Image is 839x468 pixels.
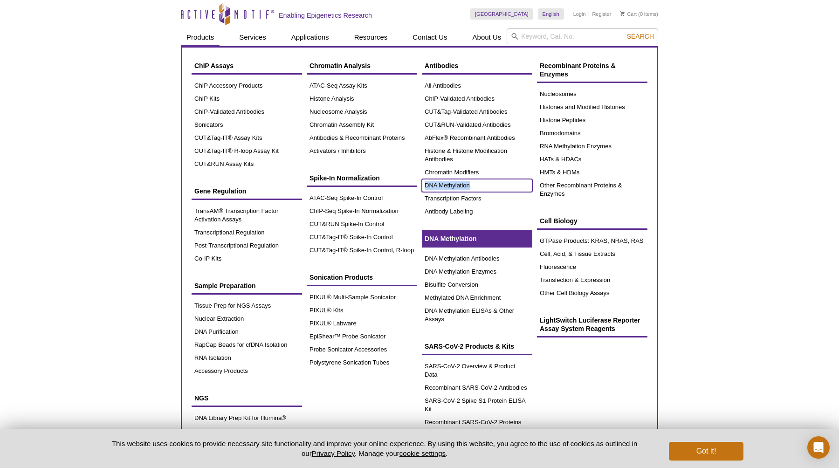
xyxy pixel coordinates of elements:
[422,92,532,105] a: ChIP-Validated Antibodies
[537,261,647,274] a: Fluorescence
[467,28,507,46] a: About Us
[425,343,514,350] span: SARS-CoV-2 Products & Kits
[192,239,302,252] a: Post-Transcriptional Regulation
[234,28,272,46] a: Services
[192,299,302,312] a: Tissue Prep for NGS Assays
[537,127,647,140] a: Bromodomains
[538,8,564,20] a: English
[620,11,637,17] a: Cart
[422,79,532,92] a: All Antibodies
[422,192,532,205] a: Transcription Factors
[422,179,532,192] a: DNA Methylation
[349,28,393,46] a: Resources
[192,338,302,351] a: RapCap Beads for cfDNA Isolation
[537,114,647,127] a: Histone Peptides
[425,62,458,69] span: Antibodies
[307,218,417,231] a: CUT&RUN Spike-In Control
[192,57,302,75] a: ChIP Assays
[537,153,647,166] a: HATs & HDACs
[309,62,371,69] span: Chromatin Analysis
[422,381,532,394] a: Recombinant SARS-CoV-2 Antibodies
[422,252,532,265] a: DNA Methylation Antibodies
[422,131,532,145] a: AbFlex® Recombinant Antibodies
[422,291,532,304] a: Methylated DNA Enrichment
[422,278,532,291] a: Bisulfite Conversion
[307,169,417,187] a: Spike-In Normalization
[537,248,647,261] a: Cell, Acid, & Tissue Extracts
[192,351,302,365] a: RNA Isolation
[540,217,578,225] span: Cell Biology
[307,205,417,218] a: ChIP-Seq Spike-In Normalization
[422,394,532,416] a: SARS-CoV-2 Spike S1 Protein ELISA Kit
[307,92,417,105] a: Histone Analysis
[307,145,417,158] a: Activators / Inhibitors
[192,79,302,92] a: ChIP Accessory Products
[96,439,653,458] p: This website uses cookies to provide necessary site functionality and improve your online experie...
[309,174,380,182] span: Spike-In Normalization
[573,11,586,17] a: Login
[588,8,590,20] li: |
[537,166,647,179] a: HMTs & HDMs
[307,105,417,118] a: Nucleosome Analysis
[307,356,417,369] a: Polystyrene Sonication Tubes
[540,62,616,78] span: Recombinant Proteins & Enzymes
[507,28,658,44] input: Keyword, Cat. No.
[192,182,302,200] a: Gene Regulation
[624,32,657,41] button: Search
[422,118,532,131] a: CUT&RUN-Validated Antibodies
[620,8,658,20] li: (0 items)
[192,105,302,118] a: ChIP-Validated Antibodies
[620,11,625,16] img: Your Cart
[422,166,532,179] a: Chromatin Modifiers
[537,274,647,287] a: Transfection & Expression
[192,145,302,158] a: CUT&Tag-IT® R-loop Assay Kit
[669,442,743,461] button: Got it!
[537,88,647,101] a: Nucleosomes
[307,79,417,92] a: ATAC-Seq Assay Kits
[307,317,417,330] a: PIXUL® Labware
[309,274,373,281] span: Sonication Products
[192,118,302,131] a: Sonicators
[192,412,302,425] a: DNA Library Prep Kit for Illumina®
[470,8,533,20] a: [GEOGRAPHIC_DATA]
[307,330,417,343] a: EpiShear™ Probe Sonicator
[192,425,302,446] a: YourSeq (FT & 3’DGE) Strand-Specific mRNA Library Prep
[192,92,302,105] a: ChIP Kits
[192,389,302,407] a: NGS
[181,28,220,46] a: Products
[307,192,417,205] a: ATAC-Seq Spike-In Control
[194,282,256,289] span: Sample Preparation
[537,140,647,153] a: RNA Methylation Enzymes
[279,11,372,20] h2: Enabling Epigenetics Research
[192,226,302,239] a: Transcriptional Regulation
[192,158,302,171] a: CUT&RUN Assay Kits
[422,360,532,381] a: SARS-CoV-2 Overview & Product Data
[307,291,417,304] a: PIXUL® Multi-Sample Sonicator
[307,231,417,244] a: CUT&Tag-IT® Spike-In Control
[192,365,302,378] a: Accessory Products
[194,394,208,402] span: NGS
[312,449,355,457] a: Privacy Policy
[422,416,532,429] a: Recombinant SARS-CoV-2 Proteins
[192,131,302,145] a: CUT&Tag-IT® Assay Kits
[422,105,532,118] a: CUT&Tag-Validated Antibodies
[537,287,647,300] a: Other Cell Biology Assays
[192,312,302,325] a: Nuclear Extraction
[307,343,417,356] a: Probe Sonicator Accessories
[307,131,417,145] a: Antibodies & Recombinant Proteins
[422,304,532,326] a: DNA Methylation ELISAs & Other Assays
[307,118,417,131] a: Chromatin Assembly Kit
[422,265,532,278] a: DNA Methylation Enzymes
[194,187,246,195] span: Gene Regulation
[422,145,532,166] a: Histone & Histone Modification Antibodies
[192,205,302,226] a: TransAM® Transcription Factor Activation Assays
[192,277,302,295] a: Sample Preparation
[286,28,335,46] a: Applications
[537,57,647,83] a: Recombinant Proteins & Enzymes
[194,62,234,69] span: ChIP Assays
[425,235,476,242] span: DNA Methylation
[627,33,654,40] span: Search
[422,230,532,248] a: DNA Methylation
[540,317,640,332] span: LightSwitch Luciferase Reporter Assay System Reagents
[307,304,417,317] a: PIXUL® Kits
